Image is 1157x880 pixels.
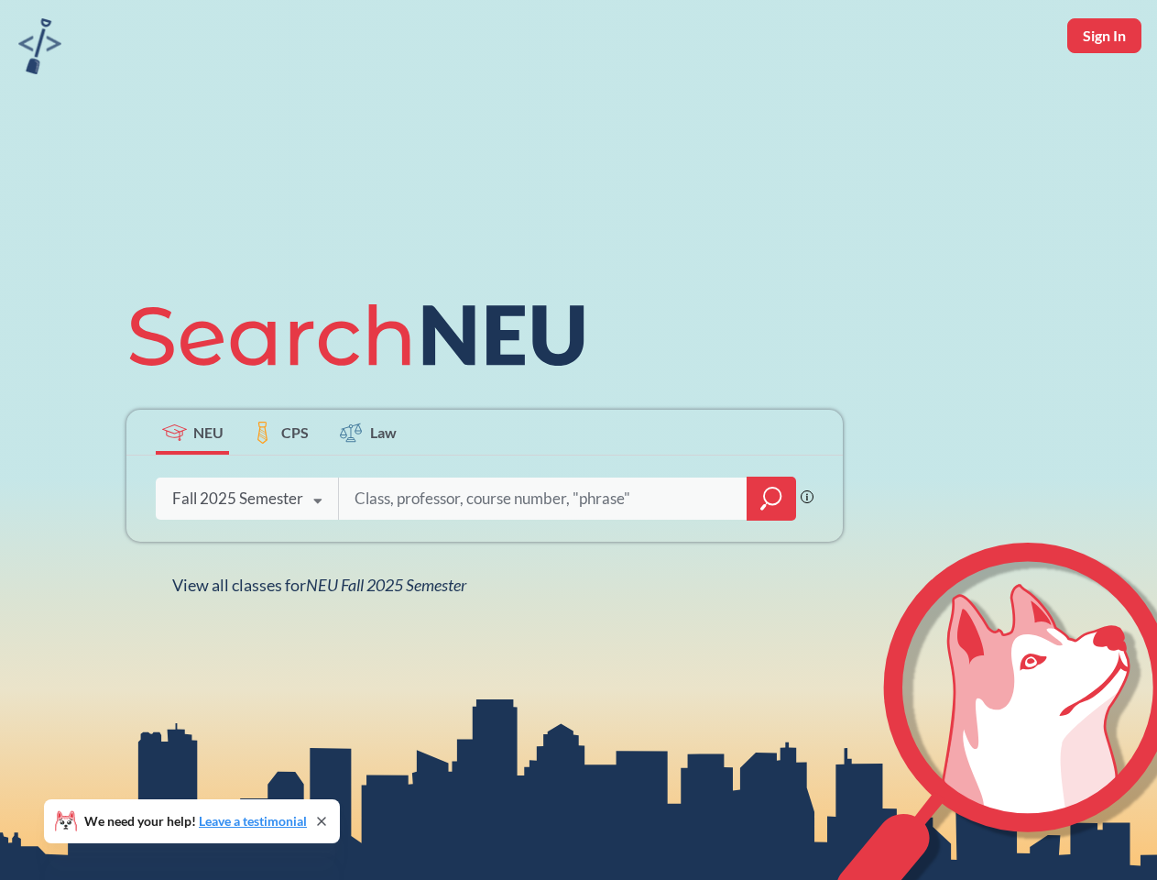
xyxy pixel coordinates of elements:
div: Fall 2025 Semester [172,489,303,509]
input: Class, professor, course number, "phrase" [353,479,734,518]
img: sandbox logo [18,18,61,74]
a: sandbox logo [18,18,61,80]
span: NEU Fall 2025 Semester [306,575,466,595]
span: View all classes for [172,575,466,595]
svg: magnifying glass [760,486,782,511]
span: CPS [281,422,309,443]
span: NEU [193,422,224,443]
div: magnifying glass [747,477,796,521]
span: Law [370,422,397,443]
span: We need your help! [84,815,307,828]
a: Leave a testimonial [199,813,307,829]
button: Sign In [1067,18,1141,53]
